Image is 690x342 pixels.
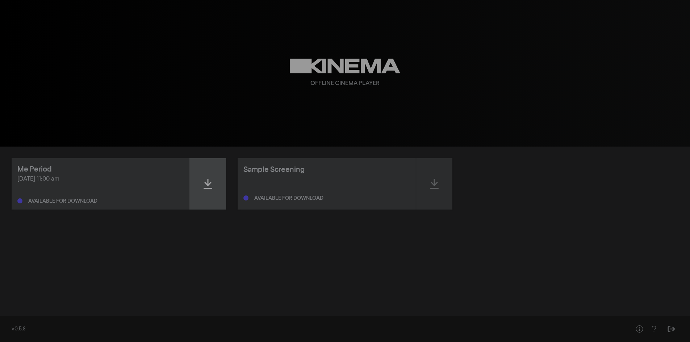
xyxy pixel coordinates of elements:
[254,196,323,201] div: Available for download
[12,325,618,333] div: v0.5.8
[17,164,52,175] div: Me Period
[243,164,305,175] div: Sample Screening
[28,199,97,204] div: Available for download
[647,322,661,336] button: Help
[632,322,647,336] button: Help
[664,322,678,336] button: Sign Out
[310,79,380,88] div: Offline Cinema Player
[17,175,184,183] div: [DATE] 11:00 am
